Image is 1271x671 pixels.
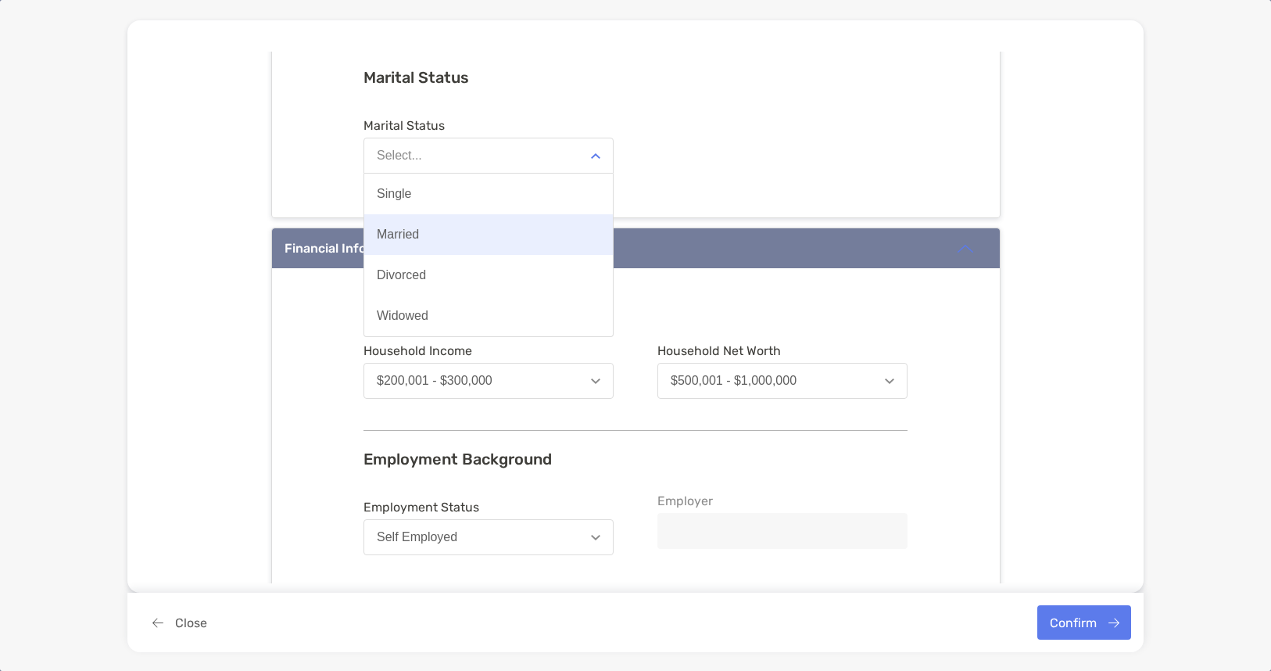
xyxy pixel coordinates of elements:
button: $200,001 - $300,000 [363,363,614,399]
h3: Employment Background [363,450,908,468]
img: Open dropdown arrow [591,535,600,540]
img: Open dropdown arrow [591,153,600,159]
div: Married [377,228,419,242]
input: Employer [658,525,907,538]
div: Select... [377,149,422,163]
img: icon arrow [956,239,975,258]
div: Financial Information [285,241,413,256]
h3: Marital Status [363,68,908,87]
button: Select... [363,138,614,174]
button: Single [364,174,613,214]
div: Divorced [377,268,426,282]
button: $500,001 - $1,000,000 [657,363,908,399]
div: Single [377,187,411,201]
div: $200,001 - $300,000 [377,374,492,388]
span: Household Income [363,343,614,358]
div: Widowed [377,309,428,323]
button: Divorced [364,255,613,296]
span: Employer [657,493,908,508]
img: Open dropdown arrow [885,379,894,384]
button: Confirm [1037,605,1131,640]
button: Widowed [364,296,613,336]
button: Self Employed [363,519,614,555]
img: Open dropdown arrow [591,379,600,384]
div: $500,001 - $1,000,000 [671,374,797,388]
span: Household Net Worth [657,343,908,358]
div: Self Employed [377,530,457,544]
button: Married [364,214,613,255]
span: Marital Status [363,118,614,133]
h3: Household Info [363,293,908,312]
span: Employment Status [363,500,614,515]
button: Close [140,605,219,640]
